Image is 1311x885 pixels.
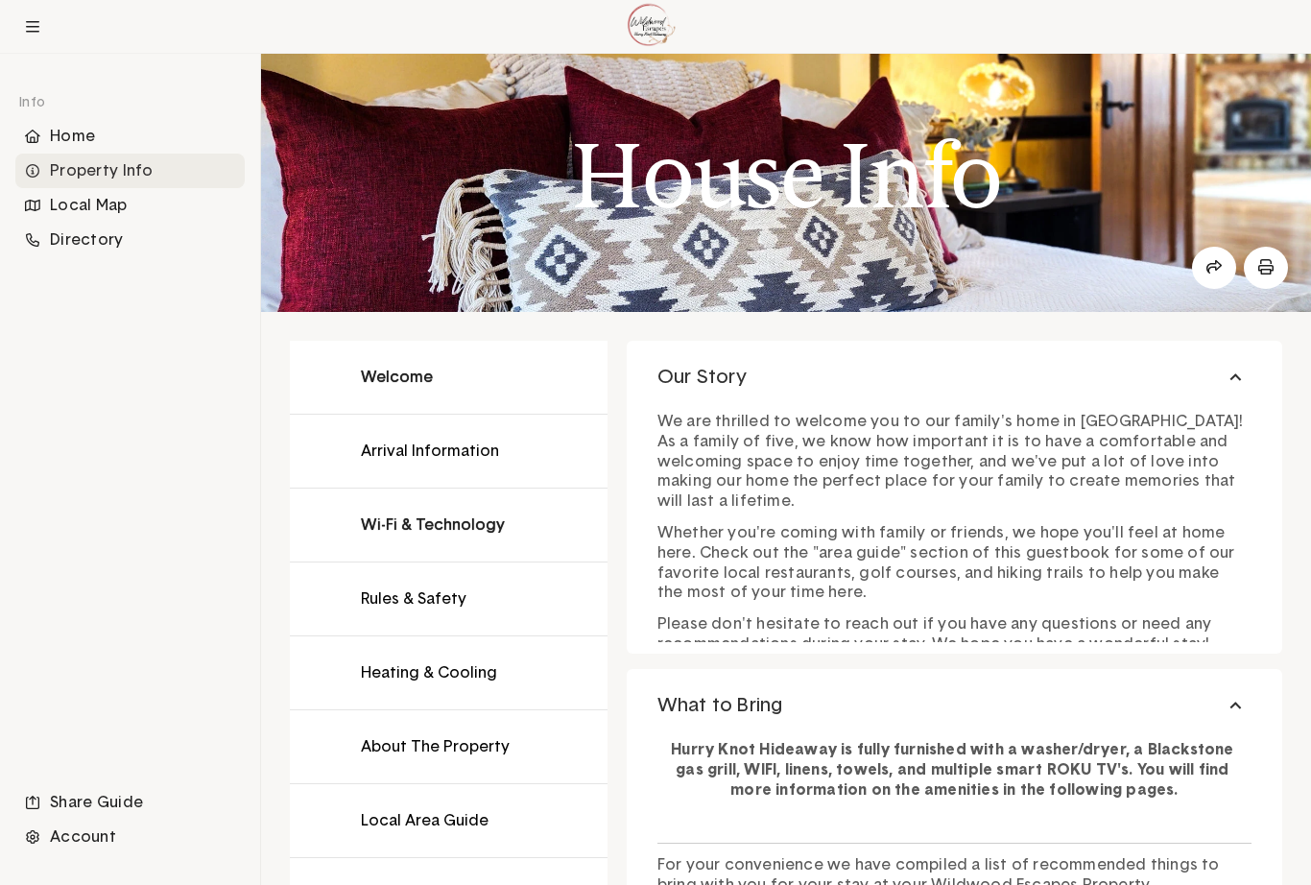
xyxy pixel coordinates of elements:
p: Please don't hesitate to reach out if you have any questions or need any recommendations during y... [657,614,1251,655]
img: Logo [627,1,679,53]
div: Account [15,820,245,854]
li: Navigation item [15,119,245,154]
div: Share Guide [15,785,245,820]
strong: Hurry Knot Hideaway is fully furnished with a washer/dryer, a Blackstone gas grill, WIFI, linens,... [671,742,1238,798]
li: Navigation item [15,785,245,820]
h1: House Info [571,125,1001,227]
span: What to Bring [657,693,783,718]
span: Our Story [657,365,748,390]
li: Navigation item [15,820,245,854]
button: Our Story [627,341,1282,414]
button: What to Bring [627,669,1282,742]
li: Navigation item [15,223,245,257]
div: Directory [15,223,245,257]
li: Navigation item [15,154,245,188]
p: Whether you're coming with family or friends, we hope you'll feel at home here. Check out the "ar... [657,523,1251,603]
div: Home [15,119,245,154]
p: We are thrilled to welcome you to our family's home in [GEOGRAPHIC_DATA]! As a family of five, we... [657,412,1251,512]
li: Navigation item [15,188,245,223]
div: Property Info [15,154,245,188]
div: Local Map [15,188,245,223]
